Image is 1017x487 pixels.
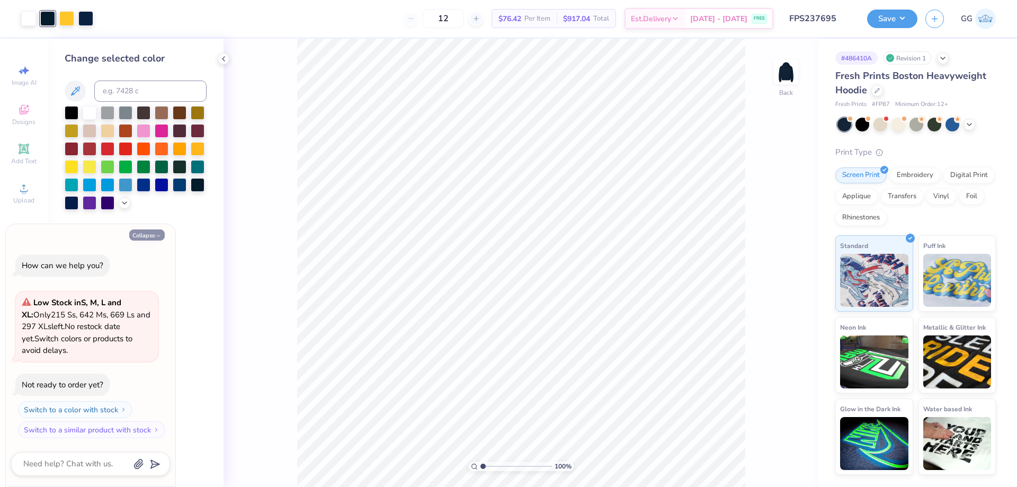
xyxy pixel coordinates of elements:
img: Switch to a similar product with stock [153,427,159,433]
div: Transfers [881,189,923,205]
img: Water based Ink [923,417,992,470]
div: Print Type [835,146,996,158]
input: e.g. 7428 c [94,81,207,102]
img: Puff Ink [923,254,992,307]
div: Not ready to order yet? [22,379,103,390]
img: Switch to a color with stock [120,406,127,413]
span: Image AI [12,78,37,87]
span: # FP87 [872,100,890,109]
a: GG [961,8,996,29]
span: $917.04 [563,13,590,24]
div: # 486410A [835,51,878,65]
div: How can we help you? [22,260,103,271]
span: Neon Ink [840,322,866,333]
span: Upload [13,196,34,205]
span: [DATE] - [DATE] [690,13,747,24]
span: Standard [840,240,868,251]
button: Save [867,10,917,28]
button: Switch to a similar product with stock [18,421,165,438]
span: Glow in the Dark Ink [840,403,900,414]
span: Only 215 Ss, 642 Ms, 669 Ls and 297 XLs left. Switch colors or products to avoid delays. [22,297,150,356]
span: Per Item [524,13,550,24]
span: FREE [754,15,765,22]
img: Neon Ink [840,335,908,388]
div: Vinyl [926,189,956,205]
img: Standard [840,254,908,307]
span: Designs [12,118,35,126]
span: $76.42 [498,13,521,24]
button: Switch to a color with stock [18,401,132,418]
span: Minimum Order: 12 + [895,100,948,109]
img: Metallic & Glitter Ink [923,335,992,388]
div: Change selected color [65,51,207,66]
span: Fresh Prints Boston Heavyweight Hoodie [835,69,986,96]
input: – – [423,9,464,28]
span: No restock date yet. [22,321,120,344]
span: Total [593,13,609,24]
img: Gerson Garcia [975,8,996,29]
strong: Low Stock in S, M, L and XL : [22,297,121,320]
img: Glow in the Dark Ink [840,417,908,470]
span: Add Text [11,157,37,165]
span: Puff Ink [923,240,945,251]
span: Est. Delivery [631,13,671,24]
span: Water based Ink [923,403,972,414]
div: Rhinestones [835,210,887,226]
div: Applique [835,189,878,205]
span: GG [961,13,973,25]
span: Fresh Prints [835,100,867,109]
button: Collapse [129,229,165,241]
div: Foil [959,189,984,205]
span: Metallic & Glitter Ink [923,322,986,333]
img: Back [775,61,797,83]
div: Revision 1 [883,51,932,65]
div: Embroidery [890,167,940,183]
input: Untitled Design [781,8,859,29]
div: Back [779,88,793,98]
div: Digital Print [943,167,995,183]
span: 100 % [555,462,572,471]
div: Screen Print [835,167,887,183]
